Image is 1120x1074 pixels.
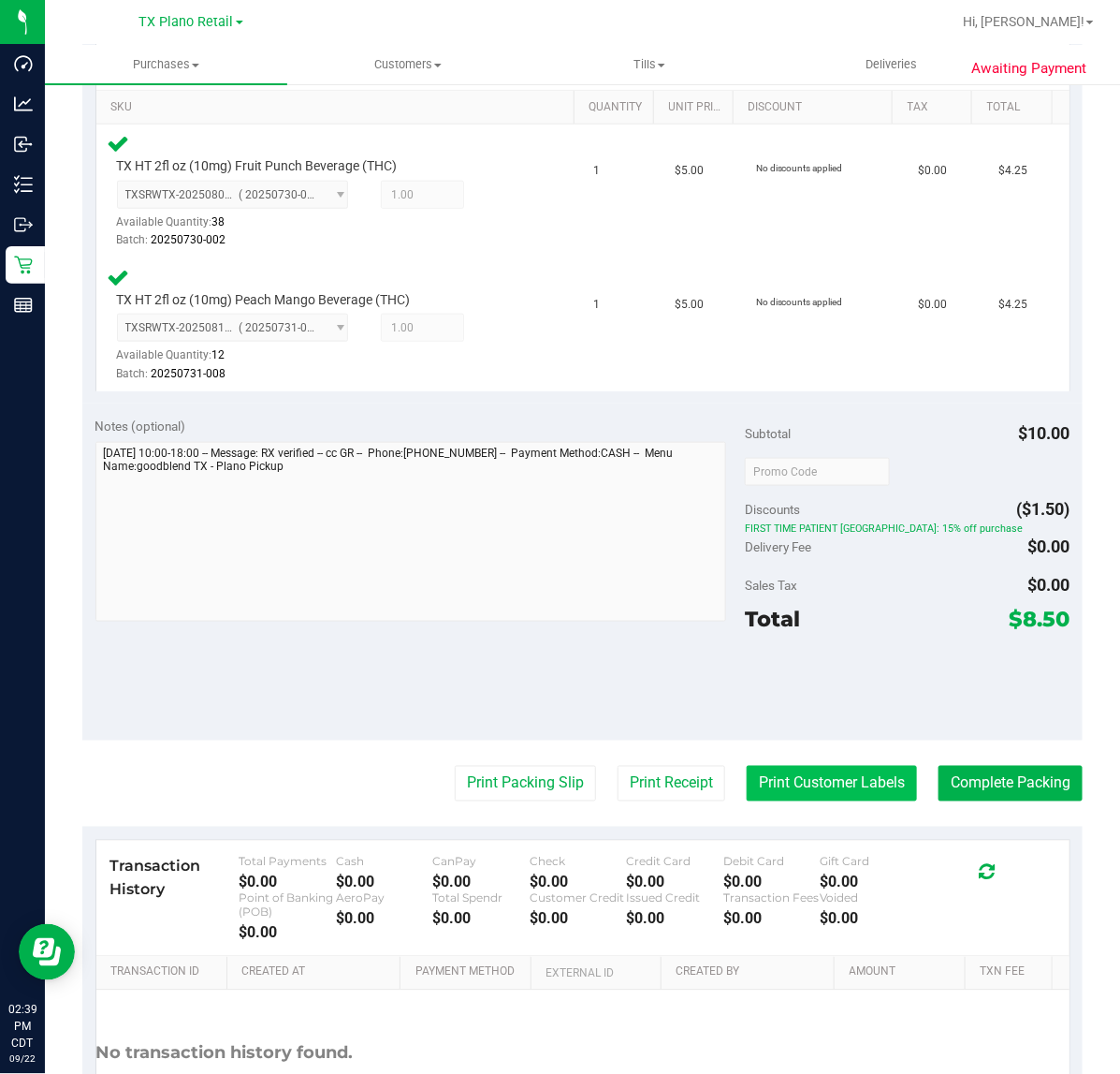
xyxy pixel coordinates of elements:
span: Tills [530,56,770,73]
span: 38 [212,215,225,228]
div: $0.00 [336,910,433,928]
div: $0.00 [723,910,821,928]
span: $0.00 [918,296,947,314]
a: Discount [749,100,886,115]
div: $0.00 [627,910,724,928]
span: Notes (optional) [95,419,186,434]
span: $0.00 [1028,575,1070,595]
a: Payment Method [415,965,524,980]
span: TX Plano Retail [139,14,234,30]
div: Customer Credit [530,891,627,905]
inline-svg: Dashboard [14,54,33,73]
span: $8.50 [1010,606,1070,632]
inline-svg: Outbound [14,215,33,234]
span: 12 [212,348,225,361]
span: $5.00 [675,296,704,314]
a: Total [987,100,1044,115]
inline-svg: Analytics [14,95,33,113]
span: Discounts [745,493,800,526]
div: Gift Card [821,855,918,869]
div: $0.00 [433,910,531,928]
div: AeroPay [336,891,433,905]
a: Purchases [45,45,287,84]
div: Issued Credit [627,891,724,905]
button: Print Packing Slip [455,766,596,802]
span: Subtotal [745,426,791,441]
a: Tax [908,100,965,115]
span: Total [745,606,800,632]
span: Customers [288,56,529,73]
span: 1 [594,162,601,180]
span: $10.00 [1019,423,1070,443]
span: Batch: [117,367,149,380]
button: Print Customer Labels [747,766,917,802]
p: 02:39 PM CDT [8,1001,36,1052]
span: $0.00 [918,162,947,180]
input: Promo Code [745,458,890,486]
div: $0.00 [240,874,337,891]
div: Total Spendr [433,891,531,905]
span: No discounts applied [756,297,843,307]
a: Deliveries [771,45,1013,84]
span: ($1.50) [1017,499,1070,519]
div: $0.00 [821,874,918,891]
a: Created By [676,965,827,980]
span: Awaiting Payment [971,58,1086,80]
span: Batch: [117,233,149,246]
span: TX HT 2fl oz (10mg) Fruit Punch Beverage (THC) [117,157,398,175]
span: $4.25 [999,296,1028,314]
span: $5.00 [675,162,704,180]
a: Quantity [589,100,646,115]
span: No discounts applied [756,163,843,173]
span: Hi, [PERSON_NAME]! [963,14,1084,29]
span: Delivery Fee [745,539,811,554]
th: External ID [531,957,661,991]
div: Available Quantity: [117,209,360,245]
span: 20250730-002 [152,233,226,246]
div: $0.00 [530,874,627,891]
div: $0.00 [433,874,531,891]
inline-svg: Inventory [14,175,33,194]
div: Credit Card [627,855,724,869]
span: TX HT 2fl oz (10mg) Peach Mango Beverage (THC) [117,291,411,309]
a: Amount [850,965,958,980]
span: $0.00 [1028,537,1070,556]
button: Complete Packing [938,766,1083,802]
a: Txn Fee [980,965,1044,980]
a: SKU [110,100,567,115]
span: FIRST TIME PATIENT [GEOGRAPHIC_DATA]: 15% off purchase [745,523,1069,537]
div: CanPay [433,855,531,869]
span: Sales Tax [745,578,797,593]
div: $0.00 [723,874,821,891]
div: $0.00 [627,874,724,891]
div: $0.00 [821,910,918,928]
a: Created At [241,965,393,980]
a: Customers [287,45,530,84]
div: Voided [821,891,918,905]
div: $0.00 [240,924,337,942]
span: 20250731-008 [152,367,226,380]
div: Check [530,855,627,869]
div: Total Payments [240,855,337,869]
span: 1 [594,296,601,314]
div: Cash [336,855,433,869]
div: $0.00 [530,910,627,928]
inline-svg: Reports [14,296,33,315]
span: $4.25 [999,162,1028,180]
iframe: Resource center [19,924,75,980]
div: $0.00 [336,874,433,891]
button: Print Receipt [618,766,725,802]
div: Available Quantity: [117,342,360,378]
div: Transaction Fees [723,891,821,905]
div: Point of Banking (POB) [240,891,337,920]
a: Tills [529,45,771,84]
inline-svg: Retail [14,256,33,274]
span: Purchases [45,56,287,73]
a: Transaction ID [110,965,220,980]
span: Deliveries [840,56,942,73]
a: Unit Price [669,100,726,115]
inline-svg: Inbound [14,135,33,154]
p: 09/22 [8,1052,36,1066]
div: Debit Card [723,855,821,869]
